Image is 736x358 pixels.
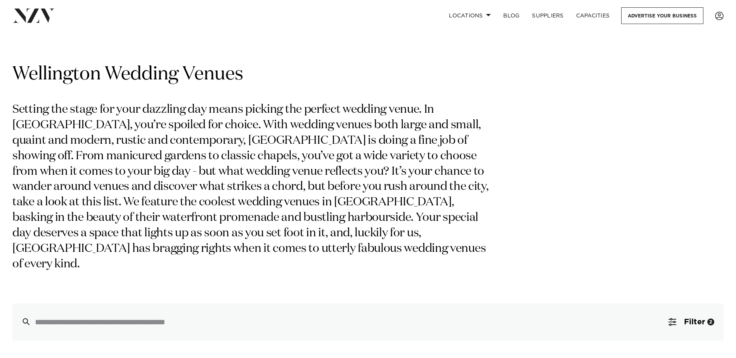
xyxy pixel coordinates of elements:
p: Setting the stage for your dazzling day means picking the perfect wedding venue. In [GEOGRAPHIC_D... [12,102,492,272]
a: SUPPLIERS [526,7,570,24]
button: Filter2 [659,303,724,341]
a: BLOG [497,7,526,24]
h1: Wellington Wedding Venues [12,62,724,87]
a: Locations [443,7,497,24]
span: Filter [684,318,705,326]
a: Capacities [570,7,616,24]
div: 2 [707,318,714,325]
a: Advertise your business [621,7,703,24]
img: nzv-logo.png [12,9,55,22]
